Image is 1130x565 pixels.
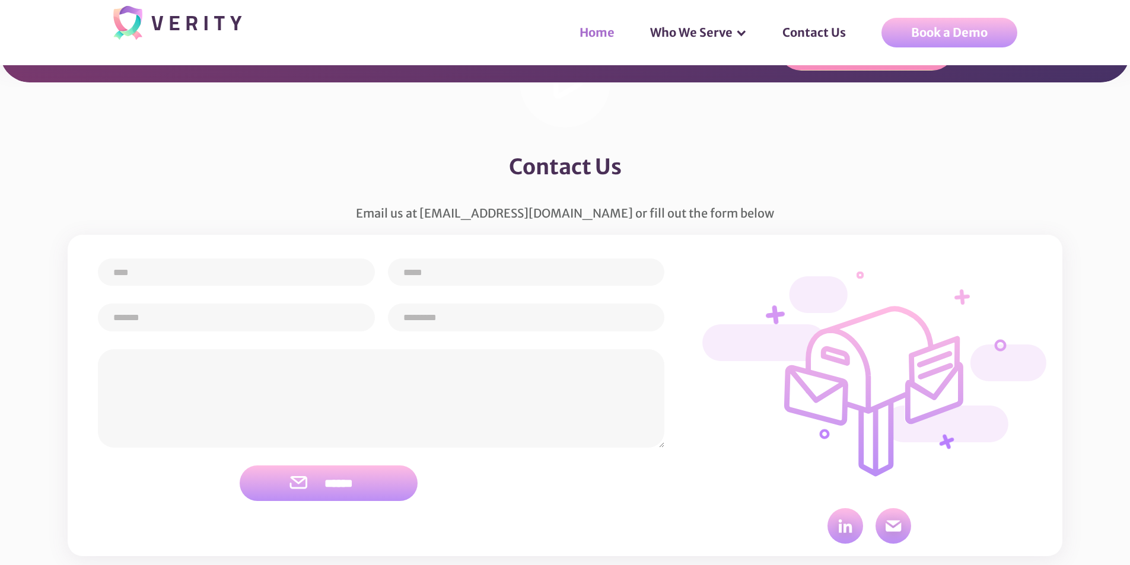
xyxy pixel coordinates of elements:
[771,15,870,50] a: Contact Us
[98,258,665,501] form: Verity Email
[881,18,1017,47] a: Book a Demo
[911,25,988,40] div: Book a Demo
[759,3,881,62] div: Contact Us
[638,15,759,50] div: Who We Serve
[650,27,733,39] div: Who We Serve
[568,15,638,50] a: Home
